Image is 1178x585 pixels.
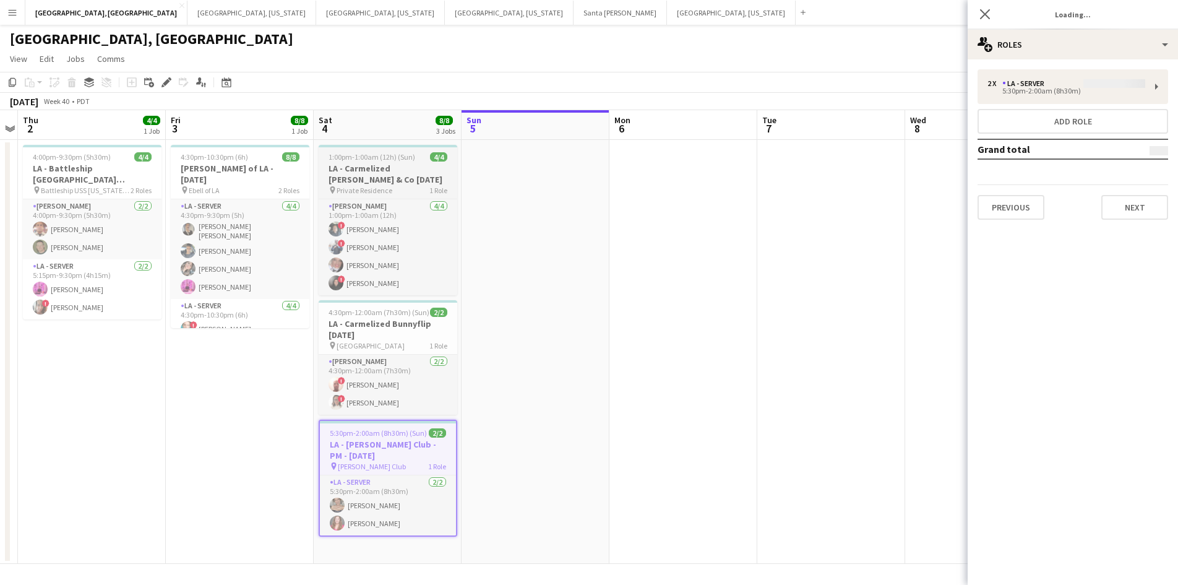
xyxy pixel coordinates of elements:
h3: LA - Carmelized [PERSON_NAME] & Co [DATE] [319,163,457,185]
span: 1 Role [428,462,446,471]
h3: LA - Carmelized Bunnyflip [DATE] [319,318,457,340]
div: 1 Job [144,126,160,136]
span: ! [190,321,197,329]
td: Grand total [978,139,1117,159]
button: [GEOGRAPHIC_DATA], [US_STATE] [187,1,316,25]
span: Ebell of LA [189,186,220,195]
app-job-card: 4:30pm-10:30pm (6h)8/8[PERSON_NAME] of LA - [DATE] Ebell of LA2 RolesLA - Server4/44:30pm-9:30pm ... [171,145,309,328]
span: Sat [319,115,332,126]
span: 3 [169,121,181,136]
app-card-role: [PERSON_NAME]2/24:00pm-9:30pm (5h30m)[PERSON_NAME][PERSON_NAME] [23,199,161,259]
div: PDT [77,97,90,106]
app-job-card: 4:30pm-12:00am (7h30m) (Sun)2/2LA - Carmelized Bunnyflip [DATE] [GEOGRAPHIC_DATA]1 Role[PERSON_NA... [319,300,457,415]
button: [GEOGRAPHIC_DATA], [GEOGRAPHIC_DATA] [25,1,187,25]
app-card-role: LA - Server4/44:30pm-9:30pm (5h)[PERSON_NAME] [PERSON_NAME][PERSON_NAME][PERSON_NAME][PERSON_NAME] [171,199,309,299]
app-card-role: LA - Server2/25:30pm-2:00am (8h30m)[PERSON_NAME][PERSON_NAME] [320,475,456,535]
span: 4 [317,121,332,136]
span: Edit [40,53,54,64]
span: 8/8 [436,116,453,125]
h3: [PERSON_NAME] of LA - [DATE] [171,163,309,185]
span: [GEOGRAPHIC_DATA] [337,341,405,350]
span: 4:30pm-12:00am (7h30m) (Sun) [329,308,429,317]
app-job-card: 4:00pm-9:30pm (5h30m)4/4LA - Battleship [GEOGRAPHIC_DATA][PERSON_NAME] [DATE] Battleship USS [US_... [23,145,161,319]
span: 8/8 [291,116,308,125]
app-job-card: 5:30pm-2:00am (8h30m) (Sun)2/2LA - [PERSON_NAME] Club - PM - [DATE] [PERSON_NAME] Club1 RoleLA - ... [319,420,457,537]
span: ! [338,222,345,229]
app-card-role: LA - Server4/44:30pm-10:30pm (6h)![PERSON_NAME] [171,299,309,395]
h3: LA - [PERSON_NAME] Club - PM - [DATE] [320,439,456,461]
span: Week 40 [41,97,72,106]
span: [PERSON_NAME] Club [338,462,406,471]
span: Comms [97,53,125,64]
span: 4/4 [134,152,152,162]
app-card-role: [PERSON_NAME]2/24:30pm-12:00am (7h30m)![PERSON_NAME]![PERSON_NAME] [319,355,457,415]
app-card-role: [PERSON_NAME]4/41:00pm-1:00am (12h)![PERSON_NAME]![PERSON_NAME][PERSON_NAME]![PERSON_NAME] [319,199,457,295]
span: ! [338,240,345,247]
span: ! [42,300,49,307]
button: [GEOGRAPHIC_DATA], [US_STATE] [667,1,796,25]
span: Thu [23,115,38,126]
span: 4:30pm-10:30pm (6h) [181,152,248,162]
span: 2 [21,121,38,136]
span: 2 Roles [278,186,299,195]
span: 1 Role [429,341,447,350]
span: 2 Roles [131,186,152,195]
a: Edit [35,51,59,67]
div: 1 Job [291,126,307,136]
span: 1:00pm-1:00am (12h) (Sun) [329,152,415,162]
span: Fri [171,115,181,126]
span: 6 [613,121,630,136]
span: 4/4 [143,116,160,125]
span: 8 [908,121,926,136]
button: [GEOGRAPHIC_DATA], [US_STATE] [316,1,445,25]
span: 7 [760,121,776,136]
button: Add role [978,109,1168,134]
h3: LA - Battleship [GEOGRAPHIC_DATA][PERSON_NAME] [DATE] [23,163,161,185]
button: Previous [978,195,1044,220]
button: Santa [PERSON_NAME] [574,1,667,25]
div: Roles [968,30,1178,59]
a: Jobs [61,51,90,67]
span: Wed [910,115,926,126]
span: ! [338,275,345,283]
h3: Loading... [968,6,1178,22]
span: ! [338,377,345,384]
span: 4:00pm-9:30pm (5h30m) [33,152,111,162]
span: 4/4 [430,152,447,162]
span: 5:30pm-2:00am (8h30m) (Sun) [330,428,427,438]
div: 3 Jobs [436,126,455,136]
button: Next [1101,195,1168,220]
span: 2/2 [429,428,446,438]
span: Mon [614,115,630,126]
span: View [10,53,27,64]
button: [GEOGRAPHIC_DATA], [US_STATE] [445,1,574,25]
span: 8/8 [282,152,299,162]
span: Battleship USS [US_STATE] Museum [41,186,131,195]
app-job-card: 1:00pm-1:00am (12h) (Sun)4/4LA - Carmelized [PERSON_NAME] & Co [DATE] Private Residence1 Role[PER... [319,145,457,295]
span: Sun [466,115,481,126]
div: [DATE] [10,95,38,108]
span: 1 Role [429,186,447,195]
span: 2/2 [430,308,447,317]
span: Private Residence [337,186,392,195]
span: Jobs [66,53,85,64]
h1: [GEOGRAPHIC_DATA], [GEOGRAPHIC_DATA] [10,30,293,48]
a: Comms [92,51,130,67]
span: Tue [762,115,776,126]
app-card-role: LA - Server2/25:15pm-9:30pm (4h15m)[PERSON_NAME]![PERSON_NAME] [23,259,161,319]
span: ! [338,395,345,402]
span: 5 [465,121,481,136]
a: View [5,51,32,67]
